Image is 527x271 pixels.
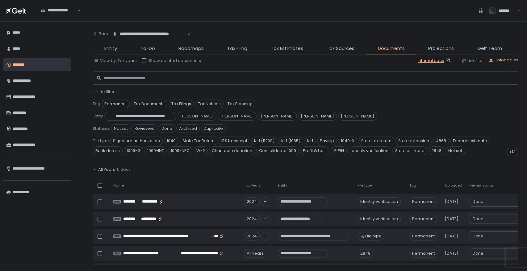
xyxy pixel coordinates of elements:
[195,100,224,108] span: Tax Notices
[164,137,178,145] span: 1040
[298,112,337,121] span: [PERSON_NAME]
[418,58,451,64] a: Internal docs
[409,249,437,258] span: Permanent
[445,199,458,204] span: [DATE]
[409,215,437,223] span: Permanent
[109,28,190,41] div: Search for option
[317,137,337,145] span: Payslip
[473,250,483,257] span: Done
[445,146,465,155] span: Not set
[218,112,257,121] span: [PERSON_NAME]
[244,215,260,223] div: 2024
[428,45,454,52] span: Projections
[358,137,394,145] span: State tax return
[358,197,401,206] div: Identity verification
[409,197,437,206] span: Permanent
[102,100,130,108] span: Permanent
[219,137,250,145] span: IRS transcript
[409,183,416,188] span: Tag
[209,146,255,155] span: Charitable donation
[93,89,117,95] button: - Hide filters
[461,58,483,64] button: Link files
[244,183,261,188] span: Tax Years
[473,233,483,239] span: Done
[483,216,523,222] input: Search for option
[140,45,155,52] span: To-Do
[365,233,382,239] span: File type
[358,183,372,188] span: File type
[473,199,483,205] span: Done
[111,124,131,133] span: Not set
[445,251,458,256] span: [DATE]
[395,137,432,145] span: State extension
[338,137,357,145] span: 1040-X
[251,137,277,145] span: K-1 (1120S)
[244,197,260,206] div: 2024
[304,137,316,145] span: K-1
[331,146,347,155] span: IP PIN
[477,45,502,52] span: Gelt Team
[244,232,260,240] div: 2024
[358,215,401,223] div: Identity verification
[144,146,167,155] span: 1099-INT
[327,45,354,52] span: Tax Sources
[256,146,299,155] span: Consolidated 1099
[159,124,175,133] span: Done
[483,199,523,205] input: Search for option
[429,146,444,155] span: 2848
[450,137,490,145] span: Federal estimate
[261,197,270,206] div: +1
[94,58,137,64] button: View by: Tax years
[178,112,216,121] span: [PERSON_NAME]
[176,124,200,133] span: Archived
[194,146,208,155] span: W-2
[93,113,103,119] span: Entity
[261,215,270,223] div: +1
[473,216,483,222] span: Done
[113,37,186,43] input: Search for option
[132,124,157,133] span: Reviewed
[433,137,449,145] span: 4868
[124,146,143,155] span: 1099-G
[93,101,100,107] span: Tag
[278,183,287,188] span: Entity
[483,250,523,257] input: Search for option
[506,148,518,156] div: +13
[271,45,303,52] span: Tax Estimates
[180,137,217,145] span: State Tax Return
[338,112,377,121] span: [PERSON_NAME]
[378,45,405,52] span: Documents
[300,146,329,155] span: Profit & Loss
[178,45,204,52] span: Roadmaps
[445,183,462,188] span: Uploaded
[104,45,117,52] span: Entity
[201,124,226,133] span: Duplicate
[37,4,80,17] div: Search for option
[278,137,303,145] span: K-1 (1065)
[483,233,523,239] input: Search for option
[488,57,518,63] button: Upload files
[409,232,437,240] span: Permanent
[225,100,255,108] span: Tax Planning
[169,100,194,108] span: Tax Filings
[110,137,163,145] span: Signature authorization
[258,112,297,121] span: [PERSON_NAME]
[227,45,247,52] span: Tax Filing
[445,233,458,239] span: [DATE]
[41,13,77,19] input: Search for option
[358,249,373,258] div: 2848
[261,232,270,240] div: +1
[93,31,109,37] div: Back
[98,167,115,172] span: All Years
[445,216,458,222] span: [DATE]
[93,126,110,131] span: Statuses
[131,100,167,108] span: Tax Documents
[93,138,109,144] span: File type
[117,167,131,172] span: 5 docs
[244,249,266,258] div: All Years
[113,183,124,188] span: Name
